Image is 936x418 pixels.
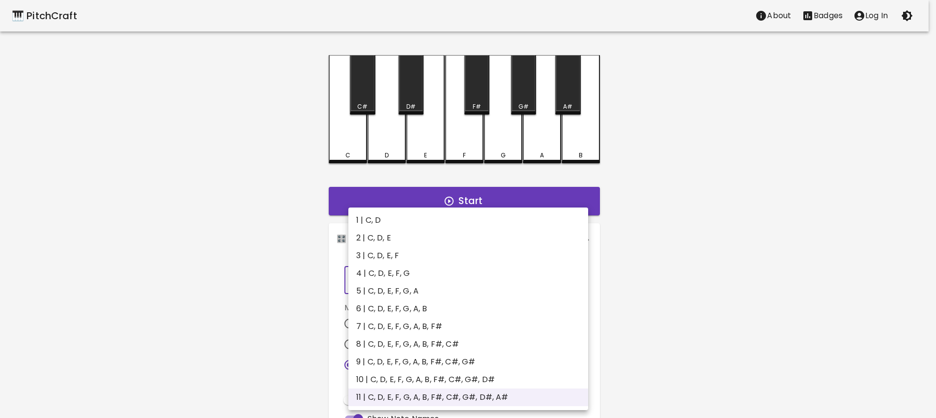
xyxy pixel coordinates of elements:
[348,265,588,282] li: 4 | C, D, E, F, G
[348,388,588,406] li: 11 | C, D, E, F, G, A, B, F#, C#, G#, D#, A#
[348,300,588,318] li: 6 | C, D, E, F, G, A, B
[348,282,588,300] li: 5 | C, D, E, F, G, A
[348,318,588,335] li: 7 | C, D, E, F, G, A, B, F#
[348,353,588,371] li: 9 | C, D, E, F, G, A, B, F#, C#, G#
[348,371,588,388] li: 10 | C, D, E, F, G, A, B, F#, C#, G#, D#
[348,335,588,353] li: 8 | C, D, E, F, G, A, B, F#, C#
[348,229,588,247] li: 2 | C, D, E
[348,211,588,229] li: 1 | C, D
[348,247,588,265] li: 3 | C, D, E, F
